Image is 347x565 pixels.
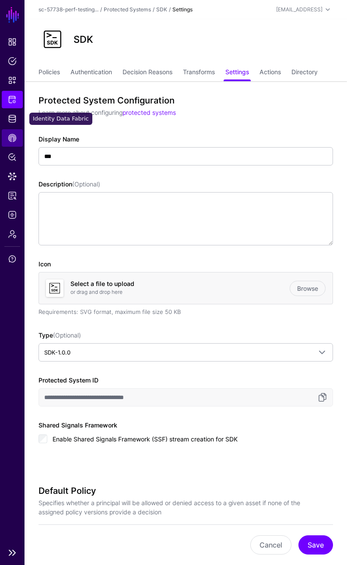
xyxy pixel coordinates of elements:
span: Enable Shared Signals Framework (SSF) stream creation for SDK [53,435,238,443]
a: Snippets [2,72,23,89]
a: SDK [156,6,167,13]
span: Admin [8,230,17,238]
span: Data Lens [8,172,17,181]
span: Dashboard [8,38,17,46]
span: Identity Data Fabric [8,114,17,123]
div: Requirements: SVG format, maximum file size 50 KB [39,308,333,317]
label: Type [39,331,81,340]
span: Policy Lens [8,153,17,162]
h3: Protected System Configuration [39,95,326,106]
span: Snippets [8,76,17,85]
span: (Optional) [72,180,100,188]
h4: Select a file to upload [70,280,290,288]
strong: Settings [172,6,193,13]
div: [EMAIL_ADDRESS] [276,6,322,14]
div: / [151,6,156,14]
span: Reports [8,191,17,200]
a: Browse [290,281,326,296]
span: Policies [8,57,17,65]
img: svg+xml;base64,PHN2ZyB3aWR0aD0iNjQiIGhlaWdodD0iNjQiIHZpZXdCb3g9IjAgMCA2NCA2NCIgZmlsbD0ibm9uZSIgeG... [39,25,67,53]
a: Decision Reasons [123,65,172,81]
h2: SDK [74,34,93,45]
span: SDK-1.0.0 [44,349,70,356]
div: / [167,6,172,14]
p: or drag and drop here [70,288,290,296]
a: Admin [2,225,23,243]
label: Protected System ID [39,376,98,385]
p: Specifies whether a principal will be allowed or denied access to a given asset if none of the as... [39,498,326,517]
a: Transforms [183,65,215,81]
a: Settings [225,65,249,81]
a: Policies [39,65,60,81]
span: CAEP Hub [8,134,17,142]
button: Save [298,535,333,555]
a: Policy Lens [2,148,23,166]
a: Data Lens [2,168,23,185]
a: Dashboard [2,33,23,51]
a: Logs [2,206,23,224]
button: Cancel [250,535,291,555]
a: Reports [2,187,23,204]
span: (Optional) [53,331,81,339]
label: Icon [39,259,51,269]
a: Identity Data Fabric [2,110,23,127]
a: CAEP Hub [2,129,23,147]
label: Display Name [39,134,79,144]
a: sc-57738-perf-testing... [39,6,98,13]
a: Policies [2,52,23,70]
a: Authentication [70,65,112,81]
div: / [98,6,104,14]
a: Directory [291,65,318,81]
span: Protected Systems [8,95,17,104]
span: Support [8,255,17,263]
img: svg+xml;base64,PHN2ZyB3aWR0aD0iNjQiIGhlaWdodD0iNjQiIHZpZXdCb3g9IjAgMCA2NCA2NCIgZmlsbD0ibm9uZSIgeG... [46,279,63,297]
a: Protected Systems [104,6,151,13]
a: Protected Systems [2,91,23,108]
div: Identity Data Fabric [29,113,92,125]
label: Shared Signals Framework [39,420,117,430]
a: protected systems [123,109,176,116]
label: Description [39,179,100,189]
span: Logs [8,210,17,219]
p: Learn more about configuring [39,108,326,117]
a: SGNL [5,5,20,24]
h3: Default Policy [39,486,326,496]
a: Actions [259,65,281,81]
